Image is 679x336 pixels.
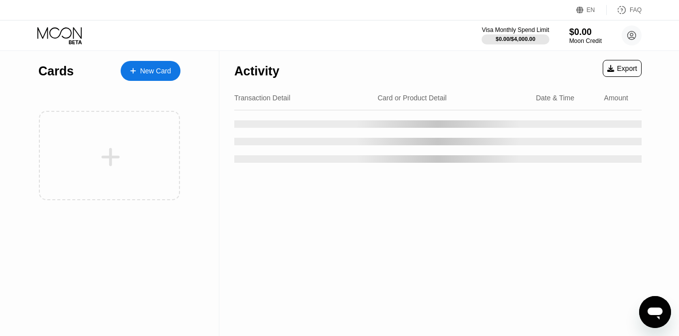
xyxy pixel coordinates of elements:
div: Date & Time [536,94,574,102]
div: Moon Credit [569,37,602,44]
iframe: Knap til at åbne messaging-vindue [639,296,671,328]
div: Export [607,64,637,72]
div: Transaction Detail [234,94,290,102]
div: Activity [234,64,279,78]
div: New Card [121,61,180,81]
div: EN [576,5,607,15]
div: $0.00 [569,27,602,37]
div: EN [587,6,595,13]
div: Visa Monthly Spend Limit [482,26,549,33]
div: Export [603,60,642,77]
div: $0.00 / $4,000.00 [496,36,535,42]
div: $0.00Moon Credit [569,27,602,44]
div: FAQ [607,5,642,15]
div: Visa Monthly Spend Limit$0.00/$4,000.00 [482,26,549,44]
div: New Card [140,67,171,75]
div: Amount [604,94,628,102]
div: FAQ [630,6,642,13]
div: Card or Product Detail [377,94,447,102]
div: Cards [38,64,74,78]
